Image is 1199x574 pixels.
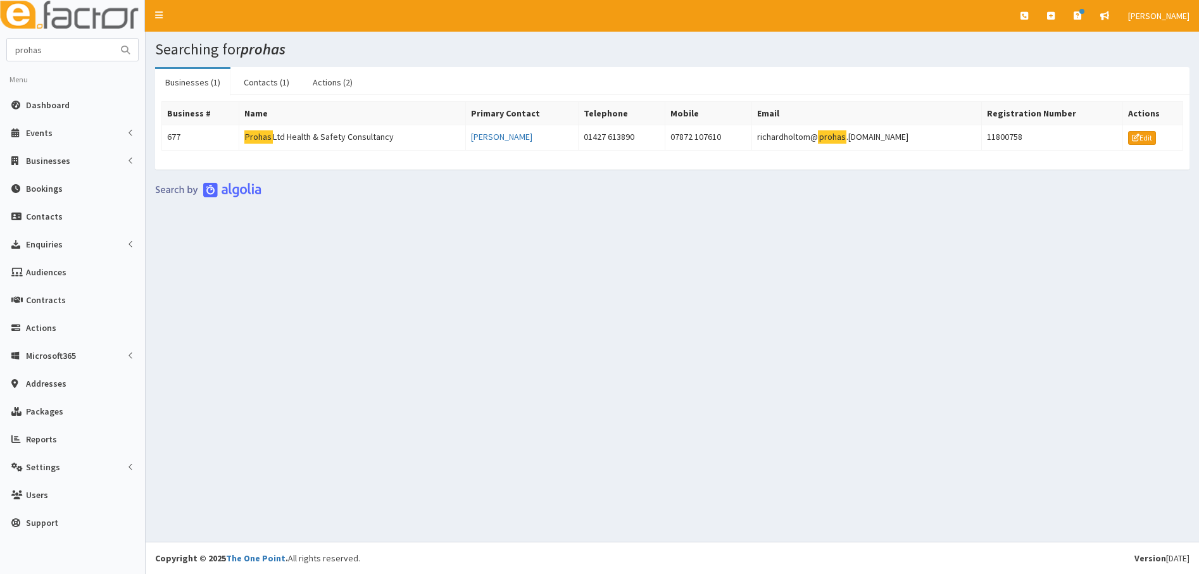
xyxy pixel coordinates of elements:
[155,552,288,564] strong: Copyright © 2025 .
[1128,10,1190,22] span: [PERSON_NAME]
[226,552,286,564] a: The One Point
[1134,552,1166,564] b: Version
[26,461,60,473] span: Settings
[234,69,299,96] a: Contacts (1)
[241,39,286,59] i: prohas
[26,99,70,111] span: Dashboard
[155,41,1190,58] h1: Searching for
[26,378,66,389] span: Addresses
[26,489,48,501] span: Users
[26,266,66,278] span: Audiences
[26,183,63,194] span: Bookings
[665,102,752,125] th: Mobile
[1128,131,1156,145] a: Edit
[665,125,752,151] td: 07872 107610
[26,155,70,166] span: Businesses
[752,102,981,125] th: Email
[26,434,57,445] span: Reports
[981,102,1123,125] th: Registration Number
[155,69,230,96] a: Businesses (1)
[239,102,465,125] th: Name
[162,102,239,125] th: Business #
[155,182,261,197] img: search-by-algolia-light-background.png
[162,125,239,151] td: 677
[752,125,981,151] td: richardholtom@ .[DOMAIN_NAME]
[26,239,63,250] span: Enquiries
[244,130,273,144] mark: Prohas
[26,517,58,528] span: Support
[1134,552,1190,565] div: [DATE]
[26,350,76,361] span: Microsoft365
[26,406,63,417] span: Packages
[7,39,113,61] input: Search...
[981,125,1123,151] td: 11800758
[26,211,63,222] span: Contacts
[1123,102,1183,125] th: Actions
[146,542,1199,574] footer: All rights reserved.
[471,131,532,142] a: [PERSON_NAME]
[26,322,56,334] span: Actions
[26,294,66,306] span: Contracts
[26,127,53,139] span: Events
[239,125,465,151] td: Ltd Health & Safety Consultancy
[465,102,578,125] th: Primary Contact
[818,130,846,144] mark: prohas
[578,125,665,151] td: 01427 613890
[303,69,363,96] a: Actions (2)
[578,102,665,125] th: Telephone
